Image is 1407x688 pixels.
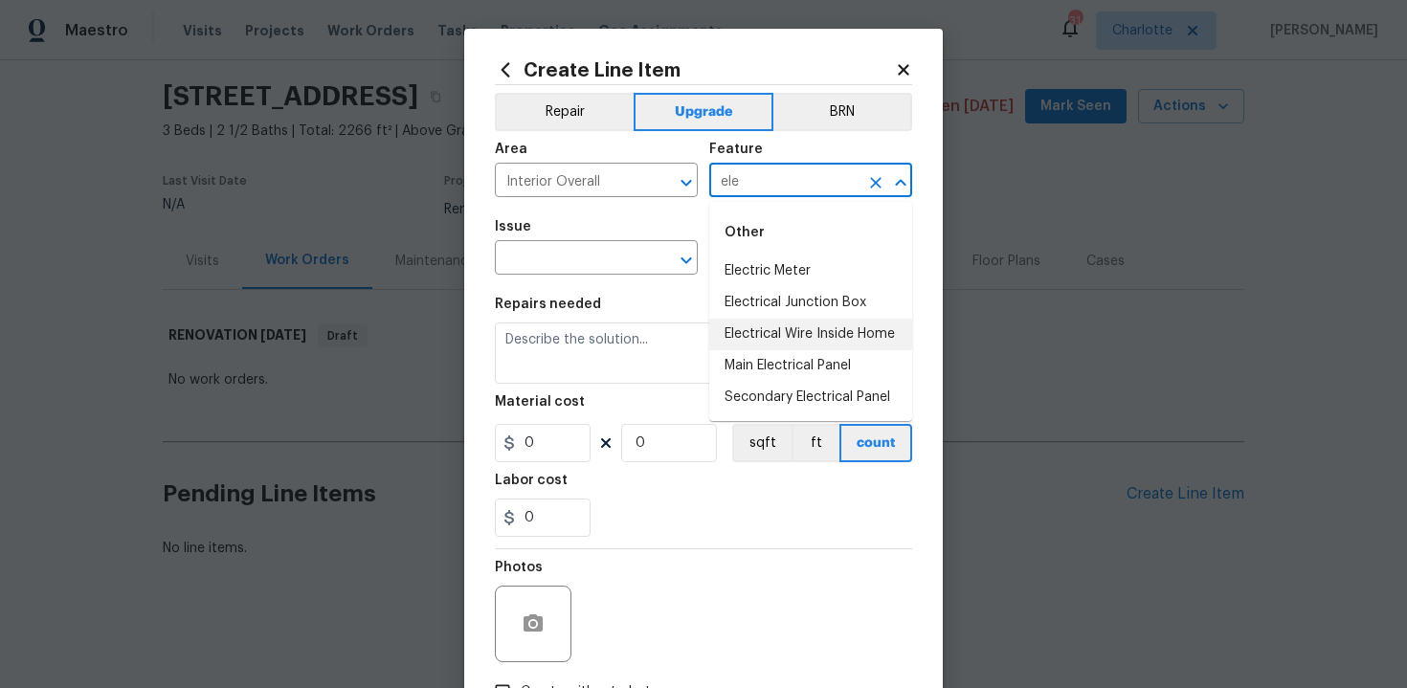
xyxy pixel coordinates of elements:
h5: Material cost [495,395,585,409]
div: Other [709,210,912,255]
li: Electric Meter [709,255,912,287]
li: Electrical Wire Inside Home [709,319,912,350]
h5: Issue [495,220,531,233]
button: ft [792,424,839,462]
button: BRN [773,93,912,131]
button: sqft [732,424,792,462]
li: Main Electrical Panel [709,350,912,382]
button: Clear [862,169,889,196]
h2: Create Line Item [495,59,895,80]
h5: Photos [495,561,543,574]
li: Electrical Junction Box [709,287,912,319]
h5: Feature [709,143,763,156]
h5: Area [495,143,527,156]
button: count [839,424,912,462]
button: Open [673,247,700,274]
button: Upgrade [634,93,774,131]
button: Open [673,169,700,196]
button: Close [887,169,914,196]
h5: Repairs needed [495,298,601,311]
button: Repair [495,93,634,131]
li: Secondary Electrical Panel [709,382,912,413]
h5: Labor cost [495,474,568,487]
